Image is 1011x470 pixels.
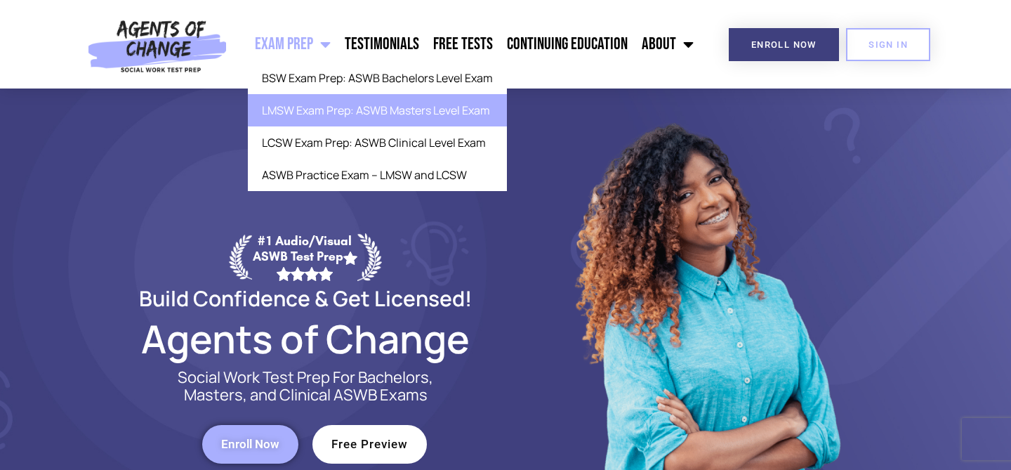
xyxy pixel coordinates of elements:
[248,62,507,191] ul: Exam Prep
[635,27,701,62] a: About
[248,94,507,126] a: LMSW Exam Prep: ASWB Masters Level Exam
[751,40,817,49] span: Enroll Now
[312,425,427,464] a: Free Preview
[846,28,930,61] a: SIGN IN
[500,27,635,62] a: Continuing Education
[248,126,507,159] a: LCSW Exam Prep: ASWB Clinical Level Exam
[252,233,357,280] div: #1 Audio/Visual ASWB Test Prep
[105,322,505,355] h2: Agents of Change
[234,27,701,62] nav: Menu
[426,27,500,62] a: Free Tests
[338,27,426,62] a: Testimonials
[248,27,338,62] a: Exam Prep
[221,438,279,450] span: Enroll Now
[202,425,298,464] a: Enroll Now
[248,62,507,94] a: BSW Exam Prep: ASWB Bachelors Level Exam
[248,159,507,191] a: ASWB Practice Exam – LMSW and LCSW
[729,28,839,61] a: Enroll Now
[161,369,449,404] p: Social Work Test Prep For Bachelors, Masters, and Clinical ASWB Exams
[105,288,505,308] h2: Build Confidence & Get Licensed!
[868,40,908,49] span: SIGN IN
[331,438,408,450] span: Free Preview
